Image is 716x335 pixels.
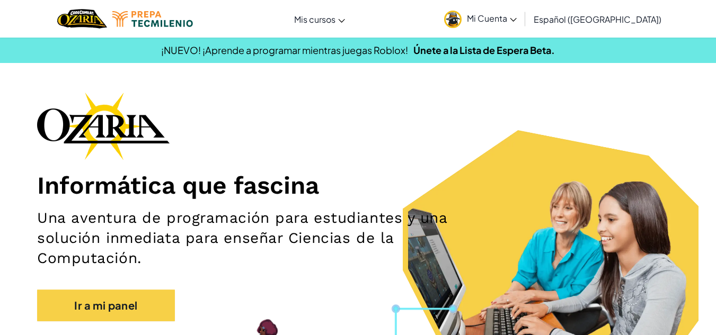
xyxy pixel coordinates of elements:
[444,11,462,28] img: avatar
[57,8,107,30] a: Ozaria by CodeCombat logo
[439,2,522,35] a: Mi Cuenta
[467,13,517,24] span: Mi Cuenta
[294,14,335,25] span: Mis cursos
[413,44,555,56] a: Únete a la Lista de Espera Beta.
[112,11,193,27] img: Tecmilenio logo
[161,44,408,56] span: ¡NUEVO! ¡Aprende a programar mientras juegas Roblox!
[289,5,350,33] a: Mis cursos
[37,170,679,200] h1: Informática que fascina
[37,208,467,268] h2: Una aventura de programación para estudiantes y una solución inmediata para enseñar Ciencias de l...
[37,92,170,160] img: Ozaria branding logo
[534,14,661,25] span: Español ([GEOGRAPHIC_DATA])
[528,5,667,33] a: Español ([GEOGRAPHIC_DATA])
[57,8,107,30] img: Home
[37,289,175,321] a: Ir a mi panel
